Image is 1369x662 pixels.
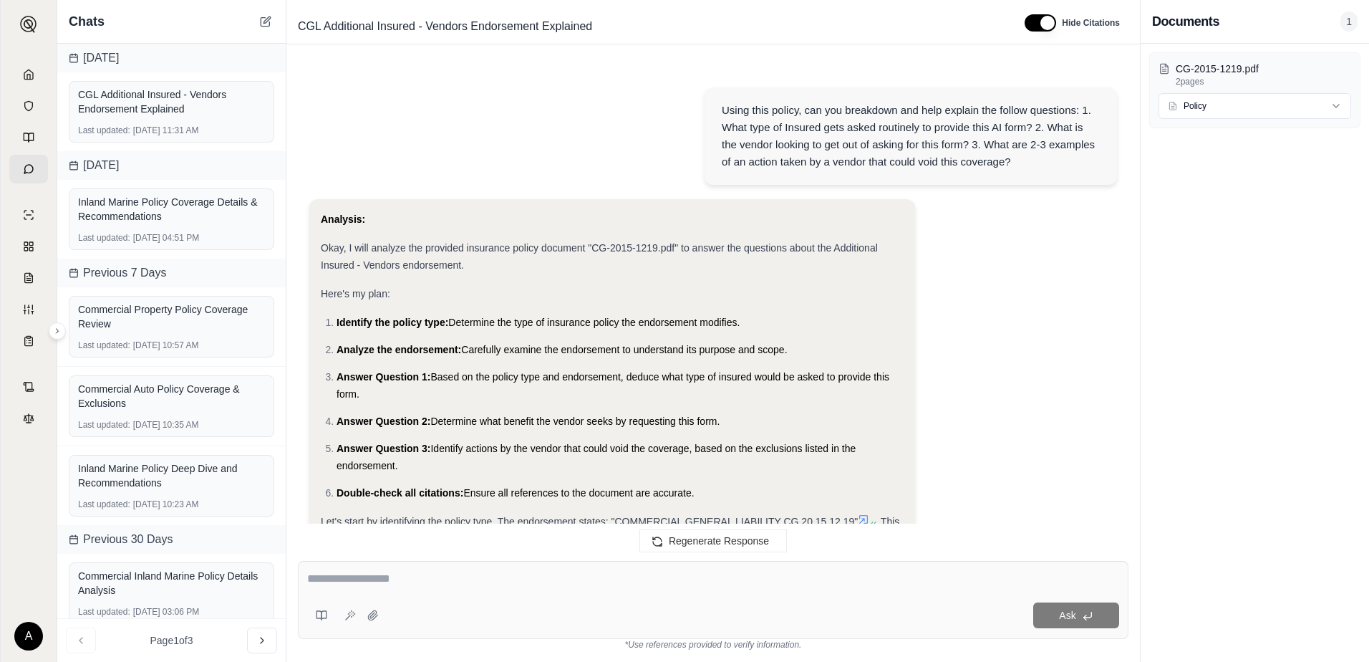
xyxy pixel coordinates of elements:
span: Last updated: [78,125,130,136]
span: Let's start by identifying the policy type. The endorsement states: "COMMERCIAL GENERAL LIABILITY... [321,516,858,527]
span: CGL Additional Insured - Vendors Endorsement Explained [292,15,598,38]
strong: Analysis: [321,214,365,225]
button: New Chat [257,13,274,30]
span: Double-check all citations: [337,487,463,499]
div: Previous 30 Days [57,525,286,554]
p: 2 pages [1176,76,1351,87]
button: Ask [1033,603,1119,628]
span: Last updated: [78,340,130,351]
div: Inland Marine Policy Deep Dive and Recommendations [78,461,265,490]
a: Documents Vault [9,92,48,120]
div: Previous 7 Days [57,259,286,287]
div: [DATE] 10:35 AM [78,419,265,431]
span: Here's my plan: [321,288,390,299]
span: Identify actions by the vendor that could void the coverage, based on the exclusions listed in th... [337,443,856,471]
button: Expand sidebar [49,322,66,340]
a: Coverage Table [9,327,48,355]
div: Using this policy, can you breakdown and help explain the follow questions: 1. What type of Insur... [722,102,1100,171]
button: Regenerate Response [639,529,787,552]
a: Policy Comparisons [9,232,48,261]
span: Page 1 of 3 [150,633,193,648]
span: Ask [1059,610,1075,621]
span: Analyze the endorsement: [337,344,461,355]
button: CG-2015-1219.pdf2pages [1158,62,1351,87]
span: Last updated: [78,606,130,618]
a: Custom Report [9,295,48,324]
span: Okay, I will analyze the provided insurance policy document "CG-2015-1219.pdf" to answer the ques... [321,242,878,271]
span: Answer Question 1: [337,371,430,383]
div: Commercial Auto Policy Coverage & Exclusions [78,382,265,411]
div: [DATE] [57,44,286,72]
button: Expand sidebar [14,10,43,39]
img: Expand sidebar [20,16,37,33]
div: [DATE] 03:06 PM [78,606,265,618]
div: [DATE] 10:23 AM [78,499,265,510]
span: Answer Question 3: [337,443,430,454]
p: CG-2015-1219.pdf [1176,62,1351,76]
div: [DATE] 11:31 AM [78,125,265,136]
span: Chats [69,11,105,32]
div: *Use references provided to verify information. [298,639,1128,651]
div: [DATE] 04:51 PM [78,232,265,244]
span: Last updated: [78,419,130,431]
span: Last updated: [78,499,130,510]
span: Hide Citations [1062,17,1120,29]
div: Edit Title [292,15,1007,38]
div: Inland Marine Policy Coverage Details & Recommendations [78,195,265,224]
span: Based on the policy type and endorsement, deduce what type of insured would be asked to provide t... [337,371,889,400]
span: Ensure all references to the document are accurate. [463,487,694,499]
div: [DATE] 10:57 AM [78,340,265,351]
a: Legal Search Engine [9,404,48,433]
div: A [14,622,43,651]
a: Contract Analysis [9,373,48,401]
span: Carefully examine the endorsement to understand its purpose and scope. [461,344,787,355]
div: [DATE] [57,151,286,180]
span: Last updated: [78,232,130,244]
span: Answer Question 2: [337,416,430,427]
a: Home [9,60,48,89]
a: Prompt Library [9,123,48,152]
a: Chat [9,155,48,183]
span: 1 [1340,11,1358,32]
a: Single Policy [9,201,48,229]
span: Identify the policy type: [337,317,448,328]
span: Regenerate Response [669,535,769,547]
span: Determine the type of insurance policy the endorsement modifies. [448,317,740,328]
span: Determine what benefit the vendor seeks by requesting this form. [430,416,720,427]
div: CGL Additional Insured - Vendors Endorsement Explained [78,87,265,116]
div: Commercial Inland Marine Policy Details Analysis [78,569,265,598]
a: Claim Coverage [9,264,48,292]
div: Commercial Property Policy Coverage Review [78,302,265,331]
h3: Documents [1152,11,1219,32]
